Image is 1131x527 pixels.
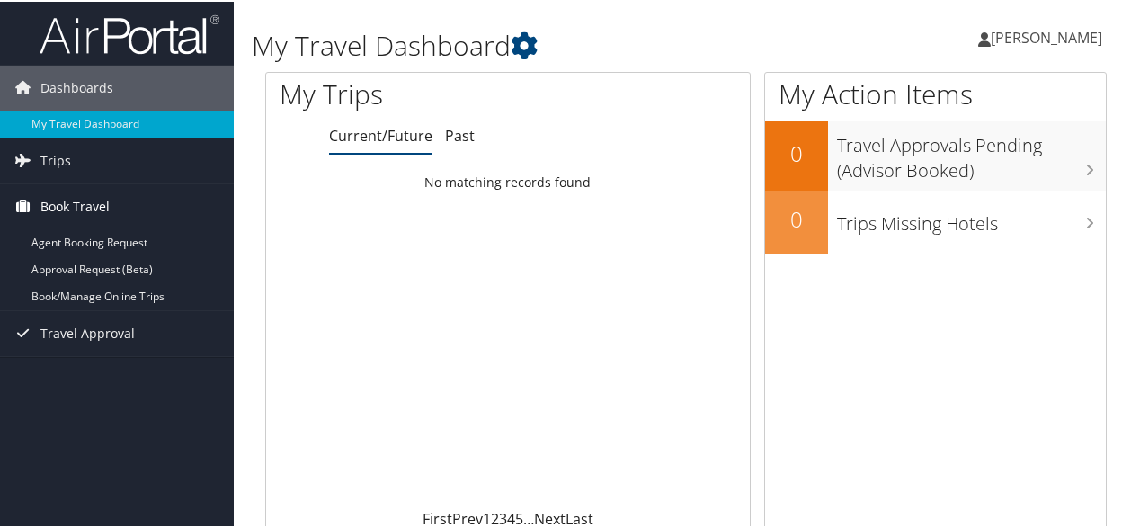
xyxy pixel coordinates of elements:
[523,507,534,527] span: …
[991,26,1102,46] span: [PERSON_NAME]
[452,507,483,527] a: Prev
[423,507,452,527] a: First
[515,507,523,527] a: 5
[765,119,1106,188] a: 0Travel Approvals Pending (Advisor Booked)
[491,507,499,527] a: 2
[837,201,1106,235] h3: Trips Missing Hotels
[499,507,507,527] a: 3
[507,507,515,527] a: 4
[534,507,565,527] a: Next
[40,137,71,182] span: Trips
[40,309,135,354] span: Travel Approval
[40,12,219,54] img: airportal-logo.png
[765,189,1106,252] a: 0Trips Missing Hotels
[837,122,1106,182] h3: Travel Approvals Pending (Advisor Booked)
[765,74,1106,112] h1: My Action Items
[40,64,113,109] span: Dashboards
[765,202,828,233] h2: 0
[280,74,535,112] h1: My Trips
[329,124,432,144] a: Current/Future
[483,507,491,527] a: 1
[565,507,593,527] a: Last
[40,183,110,228] span: Book Travel
[765,137,828,167] h2: 0
[252,25,831,63] h1: My Travel Dashboard
[445,124,475,144] a: Past
[266,165,750,197] td: No matching records found
[978,9,1120,63] a: [PERSON_NAME]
